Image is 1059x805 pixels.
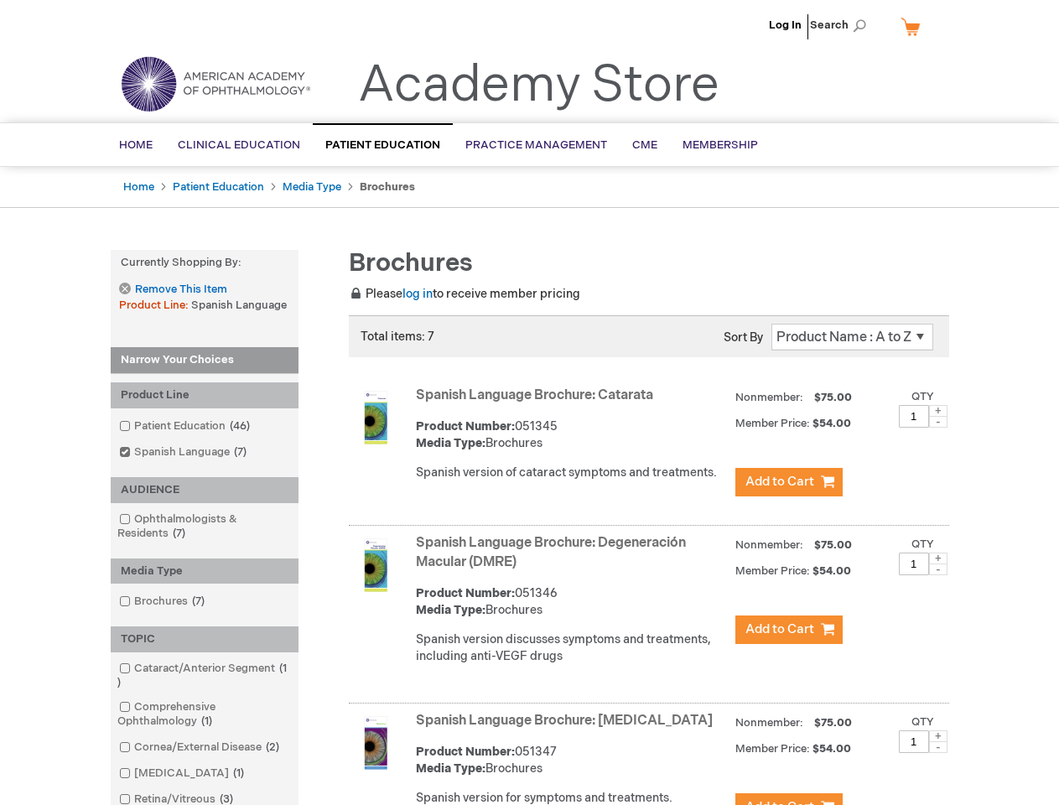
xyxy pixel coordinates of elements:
a: Cataract/Anterior Segment1 [115,661,294,691]
strong: Product Number: [416,419,515,434]
a: Home [123,180,154,194]
strong: Media Type: [416,436,485,450]
label: Qty [911,390,934,403]
span: $75.00 [812,716,854,730]
span: Brochures [349,248,473,278]
span: Membership [683,138,758,152]
a: Comprehensive Ophthalmology1 [115,699,294,730]
a: Patient Education46 [115,418,257,434]
div: Spanish version discusses symptoms and treatments, including anti-VEGF drugs [416,631,727,665]
input: Qty [899,553,929,575]
strong: Media Type: [416,603,485,617]
a: Patient Education [173,180,264,194]
strong: Currently Shopping by: [111,250,298,276]
strong: Member Price: [735,417,810,430]
div: Spanish version of cataract symptoms and treatments. [416,465,727,481]
a: Ophthalmologists & Residents7 [115,512,294,542]
strong: Product Number: [416,745,515,759]
span: Clinical Education [178,138,300,152]
span: 1 [117,662,287,689]
label: Sort By [724,330,763,345]
div: AUDIENCE [111,477,298,503]
span: 46 [226,419,254,433]
div: 051345 Brochures [416,418,727,452]
a: Cornea/External Disease2 [115,740,286,756]
span: 1 [197,714,216,728]
img: Spanish Language Brochure: Degeneración Macular (DMRE) [349,538,402,592]
span: Product Line [119,299,191,312]
strong: Product Number: [416,586,515,600]
span: Add to Cart [745,621,814,637]
span: 7 [188,595,209,608]
a: Remove This Item [119,283,226,297]
span: Add to Cart [745,474,814,490]
strong: Narrow Your Choices [111,347,298,374]
input: Qty [899,730,929,753]
div: Media Type [111,558,298,584]
strong: Nonmember: [735,387,803,408]
span: 2 [262,740,283,754]
span: Practice Management [465,138,607,152]
strong: Member Price: [735,742,810,756]
button: Add to Cart [735,615,843,644]
span: Remove This Item [135,282,227,298]
span: Please to receive member pricing [349,287,580,301]
span: $54.00 [812,417,854,430]
button: Add to Cart [735,468,843,496]
label: Qty [911,715,934,729]
a: Academy Store [358,55,719,116]
span: $75.00 [812,538,854,552]
span: Patient Education [325,138,440,152]
span: $54.00 [812,742,854,756]
span: Spanish Language [191,299,287,312]
div: Product Line [111,382,298,408]
a: [MEDICAL_DATA]1 [115,766,251,782]
a: Spanish Language Brochure: [MEDICAL_DATA] [416,713,713,729]
span: Home [119,138,153,152]
a: Log In [769,18,802,32]
a: Brochures7 [115,594,211,610]
span: 1 [229,766,248,780]
span: Total items: 7 [361,330,434,344]
div: 051347 Brochures [416,744,727,777]
label: Qty [911,538,934,551]
a: log in [402,287,433,301]
a: Spanish Language7 [115,444,253,460]
strong: Brochures [360,180,415,194]
div: TOPIC [111,626,298,652]
a: Spanish Language Brochure: Degeneración Macular (DMRE) [416,535,686,570]
span: $75.00 [812,391,854,404]
div: 051346 Brochures [416,585,727,619]
span: 7 [230,445,251,459]
img: Spanish Language Brochure: Catarata [349,391,402,444]
span: 7 [169,527,189,540]
span: $54.00 [812,564,854,578]
input: Qty [899,405,929,428]
img: Spanish Language Brochure: Glaucoma [349,716,402,770]
span: Search [810,8,874,42]
strong: Nonmember: [735,713,803,734]
strong: Media Type: [416,761,485,776]
a: Spanish Language Brochure: Catarata [416,387,653,403]
a: Media Type [283,180,341,194]
strong: Nonmember: [735,535,803,556]
span: CME [632,138,657,152]
strong: Member Price: [735,564,810,578]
